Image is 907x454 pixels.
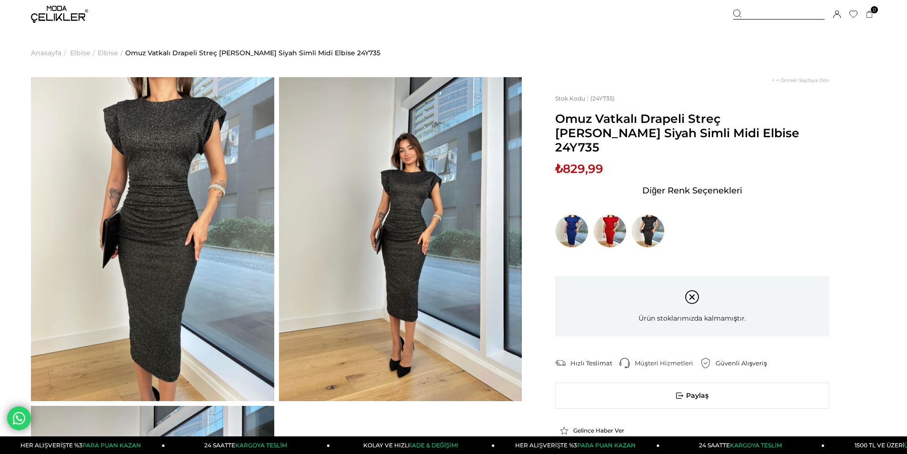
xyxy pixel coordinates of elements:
div: Müşteri Hizmetleri [635,359,700,367]
a: Omuz Vatkalı Drapeli Streç [PERSON_NAME] Siyah Simli Midi Elbise 24Y735 [125,29,380,77]
li: > [98,29,125,77]
a: 0 [866,11,873,18]
a: 24 SAATTEKARGOYA TESLİM [165,436,330,454]
img: Omuz Vatkalı Drapeli Streç Marwan Kadın Saks Simli Midi Elbise 24Y735 [555,214,588,248]
span: Omuz Vatkalı Drapeli Streç [PERSON_NAME] Siyah Simli Midi Elbise 24Y735 [555,111,829,154]
span: 0 [871,6,878,13]
span: (24Y735) [555,95,615,102]
span: Stok Kodu [555,95,590,102]
img: shipping.png [555,358,566,368]
a: KOLAY VE HIZLIİADE & DEĞİŞİM! [330,436,495,454]
a: Elbise [70,29,90,77]
li: > [70,29,98,77]
img: logo [31,6,88,23]
div: Ürün stoklarımızda kalmamıştır. [555,276,829,336]
img: security.png [700,358,711,368]
span: Diğer Renk Seçenekleri [642,183,742,198]
span: ₺829,99 [555,161,603,176]
img: Omuz Vatkalı Drapeli Streç Marwan Kadın Mat Siyah Simli Midi Elbise 24Y735 [631,214,665,248]
span: KARGOYA TESLİM [235,442,287,449]
div: Güvenli Alışveriş [716,359,774,367]
span: PARA PUAN KAZAN [577,442,636,449]
li: > [31,29,69,77]
a: < < Önceki Sayfaya Dön [772,77,829,83]
img: call-center.png [619,358,630,368]
span: PARA PUAN KAZAN [82,442,141,449]
a: Elbise [98,29,118,77]
a: Gelince Haber Ver [560,426,642,435]
span: KARGOYA TESLİM [730,442,781,449]
a: HER ALIŞVERİŞTE %3PARA PUAN KAZAN [495,436,659,454]
span: Paylaş [556,383,829,408]
a: 24 SAATTEKARGOYA TESLİM [660,436,825,454]
img: Omuz Vatkalı Drapeli Streç Marwan Kadın Siyah Simli Midi Elbise 24Y735 [31,77,274,401]
img: Omuz Vatkalı Drapeli Streç Marwan Kadın Kırmızı Simli Midi Elbise 24Y735 [593,214,627,248]
a: Anasayfa [31,29,61,77]
div: Hızlı Teslimat [570,359,619,367]
span: İADE & DEĞİŞİM! [410,442,458,449]
span: Gelince Haber Ver [573,427,624,434]
img: Omuz Vatkalı Drapeli Streç Marwan Kadın Siyah Simli Midi Elbise 24Y735 [279,77,522,401]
